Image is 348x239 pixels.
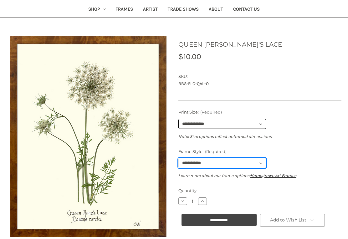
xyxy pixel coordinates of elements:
[178,40,341,49] h1: QUEEN [PERSON_NAME]'S LACE
[138,3,163,18] a: Artist
[178,149,341,155] label: Frame Style:
[178,74,340,80] dt: SKU:
[110,3,138,18] a: Frames
[250,173,296,179] a: Homegrown Art Frames
[205,149,227,154] small: (Required)
[163,3,204,18] a: Trade Shows
[83,3,111,18] a: Shop
[178,173,341,179] p: Learn more about our frame options:
[204,3,228,18] a: About
[178,52,201,61] span: $10.00
[178,134,341,140] p: Note: Size options reflect unframed dimensions.
[260,214,325,227] a: Add to Wish List
[228,3,265,18] a: Contact Us
[200,110,222,115] small: (Required)
[270,217,306,223] span: Add to Wish List
[178,81,341,87] dd: BBS-FLO-QAL-O
[178,188,341,194] label: Quantity:
[178,109,341,116] label: Print Size:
